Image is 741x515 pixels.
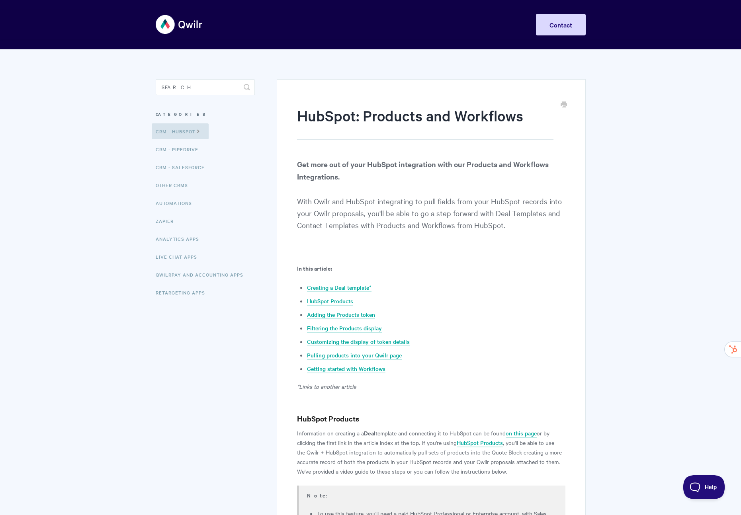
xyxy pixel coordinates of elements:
[307,283,371,292] a: Creating a Deal template*
[156,177,194,193] a: Other CRMs
[156,195,198,211] a: Automations
[297,264,332,272] b: In this article:
[297,413,565,424] h3: HubSpot Products
[297,428,565,476] p: Information on creating a a template and connecting it to HubSpot can be found or by clicking the...
[307,365,385,373] a: Getting started with Workflows
[156,141,204,157] a: CRM - Pipedrive
[536,14,586,35] a: Contact
[156,213,180,229] a: Zapier
[156,267,249,283] a: QwilrPay and Accounting Apps
[297,159,549,181] strong: Get more out of your HubSpot integration with our Products and Workflows Integrations.
[297,382,356,390] em: *Links to another article
[364,429,375,437] strong: Deal
[307,297,353,306] a: HubSpot Products
[297,105,553,140] h1: HubSpot: Products and Workflows
[307,310,375,319] a: Adding the Products token
[297,158,565,245] p: With Qwilr and HubSpot integrating to pull fields from your HubSpot records into your Qwilr propo...
[156,79,255,95] input: Search
[307,337,410,346] a: Customizing the display of token details
[683,475,725,499] iframe: Toggle Customer Support
[457,439,503,447] a: HubSpot Products
[307,324,382,333] a: Filtering the Products display
[307,351,402,360] a: Pulling products into your Qwilr page
[506,429,537,438] a: on this page
[307,490,555,500] p: :
[307,492,326,499] b: Note
[156,10,203,39] img: Qwilr Help Center
[561,101,567,109] a: Print this Article
[156,231,205,247] a: Analytics Apps
[156,159,211,175] a: CRM - Salesforce
[152,123,209,139] a: CRM - HubSpot
[156,107,255,121] h3: Categories
[156,249,203,265] a: Live Chat Apps
[156,285,211,300] a: Retargeting Apps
